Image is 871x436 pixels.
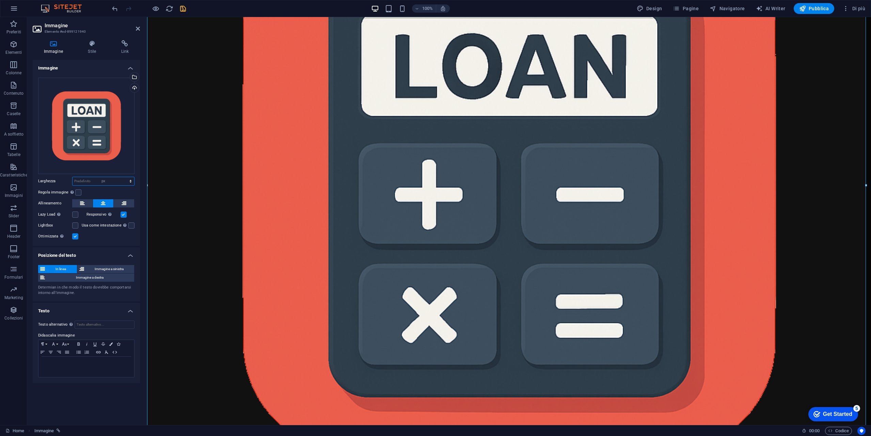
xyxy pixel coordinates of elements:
[422,4,433,13] h6: 100%
[179,4,187,13] button: save
[38,179,72,183] label: Larghezza
[5,193,23,198] p: Immagini
[179,5,187,13] i: Salva (Ctrl+S)
[4,315,23,321] p: Collezioni
[637,5,662,12] span: Design
[753,3,788,14] button: AI Writer
[165,4,173,13] button: reload
[55,348,63,356] button: Align Right
[111,4,119,13] button: undo
[842,5,865,12] span: Di più
[77,265,134,273] button: Immagine a sinistra
[802,427,820,435] h6: Tempo sessione
[34,427,61,435] nav: breadcrumb
[7,111,20,116] p: Caselle
[670,3,701,14] button: Pagine
[47,348,55,356] button: Align Center
[756,5,786,12] span: AI Writer
[440,5,446,12] i: Quando ridimensioni, regola automaticamente il livello di zoom in modo che corrisponda al disposi...
[38,321,75,329] label: Testo alternativo
[809,427,820,435] span: 00 00
[38,285,134,296] div: Determian in che modo il testo dovrebbe comportarsi intorno all'immagine.
[83,340,91,348] button: Italic (Ctrl+I)
[5,427,24,435] a: Fai clic per annullare la selezione. Doppio clic per aprire le pagine
[111,5,119,13] i: Annulla: Cambia orientamento (Ctrl+Z)
[4,295,23,300] p: Marketing
[38,78,134,174] div: ChatGPTImageSep2202504_12_05PM-DYGC6bxsEY0y7nnCDIRzHQ.png
[840,3,868,14] button: Di più
[86,265,132,273] span: Immagine a sinistra
[47,274,132,282] span: Immagine a destra
[38,232,72,240] label: Ottimizzata
[45,29,126,35] h3: Elemento #ed-899121940
[38,199,72,207] label: Allineamento
[634,3,665,14] div: Design (Ctrl+Alt+Y)
[33,303,140,315] h4: Testo
[94,348,102,356] button: Insert Link
[63,348,71,356] button: Align Justify
[794,3,835,14] button: Pubblica
[8,254,20,260] p: Footer
[38,274,134,282] button: Immagine a destra
[710,5,745,12] span: Navigatore
[49,340,60,348] button: Font Family
[83,348,91,356] button: Ordered List
[75,321,134,329] input: Testo alternativo...
[814,428,815,433] span: :
[38,265,77,273] button: In linea
[50,1,57,8] div: 5
[110,40,140,54] h4: Link
[111,348,119,356] button: HTML
[33,60,140,72] h4: Immagine
[412,4,436,13] button: 100%
[799,5,829,12] span: Pubblica
[60,340,71,348] button: Font Size
[82,221,128,230] label: Usa come intestazione
[45,22,140,29] h2: Immagine
[115,340,122,348] button: Icons
[39,4,90,13] img: Editor Logo
[7,234,21,239] p: Header
[5,3,55,18] div: Get Started 5 items remaining, 0% complete
[4,275,23,280] p: Formulari
[38,348,47,356] button: Align Left
[91,340,99,348] button: Underline (Ctrl+U)
[33,40,77,54] h4: Immagine
[707,3,747,14] button: Navigatore
[99,340,107,348] button: Strikethrough
[77,40,110,54] h4: Stile
[38,188,75,197] label: Regola immagine
[673,5,699,12] span: Pagine
[47,265,75,273] span: In linea
[38,221,72,230] label: Lightbox
[634,3,665,14] button: Design
[38,331,134,340] label: Didascalia immagine
[6,70,21,76] p: Colonne
[75,340,83,348] button: Bold (Ctrl+B)
[57,429,60,433] i: Questo elemento è collegato
[7,152,20,157] p: Tabelle
[107,340,115,348] button: Colors
[75,348,83,356] button: Unordered List
[828,427,849,435] span: Codice
[9,213,19,219] p: Slider
[38,211,72,219] label: Lazy Load
[38,340,49,348] button: Paragraph Format
[825,427,852,435] button: Codice
[102,348,111,356] button: Clear Formatting
[4,131,23,137] p: A soffietto
[857,427,866,435] button: Usercentrics
[5,50,22,55] p: Elementi
[34,427,54,435] span: Fai clic per selezionare. Doppio clic per modificare
[20,7,49,14] div: Get Started
[6,29,21,35] p: Preferiti
[4,91,23,96] p: Contenuto
[86,211,121,219] label: Responsivo
[33,247,140,260] h4: Posizione del testo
